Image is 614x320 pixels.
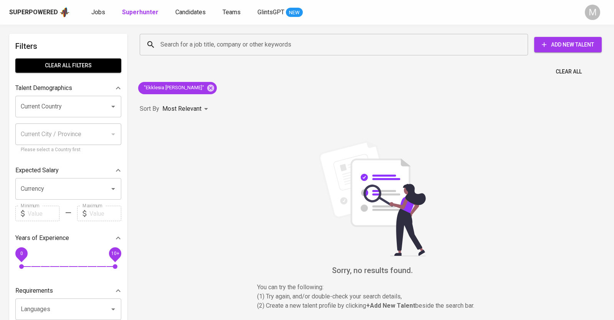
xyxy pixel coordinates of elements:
[175,8,206,16] span: Candidates
[21,146,116,154] p: Please select a Country first
[15,40,121,52] h6: Filters
[223,8,241,16] span: Teams
[111,251,119,256] span: 10+
[556,67,582,77] span: Clear All
[15,286,53,295] p: Requirements
[15,233,69,243] p: Years of Experience
[162,104,201,113] p: Most Relevant
[140,104,159,113] p: Sort By
[223,8,242,17] a: Teams
[108,304,119,315] button: Open
[15,283,121,298] div: Requirements
[257,283,487,292] p: You can try the following :
[108,183,119,194] button: Open
[89,206,121,221] input: Value
[315,141,430,256] img: file_searching.svg
[257,292,487,301] p: (1) Try again, and/or double-check your search details,
[91,8,105,16] span: Jobs
[257,8,284,16] span: GlintsGPT
[257,301,487,310] p: (2) Create a new talent profile by clicking beside the search bar.
[9,8,58,17] div: Superpowered
[138,84,209,92] span: "Ekklesia [PERSON_NAME]"
[9,7,70,18] a: Superpoweredapp logo
[140,264,605,277] h6: Sorry, no results found.
[257,8,303,17] a: GlintsGPT NEW
[585,5,600,20] div: M
[28,206,59,221] input: Value
[15,230,121,246] div: Years of Experience
[553,65,585,79] button: Clear All
[15,163,121,178] div: Expected Salary
[162,102,211,116] div: Most Relevant
[15,83,72,93] p: Talent Demographics
[59,7,70,18] img: app logo
[91,8,107,17] a: Jobs
[15,166,59,175] p: Expected Salary
[366,302,415,309] b: + Add New Talent
[15,80,121,96] div: Talent Demographics
[286,9,303,17] span: NEW
[122,8,160,17] a: Superhunter
[540,40,596,50] span: Add New Talent
[138,82,217,94] div: "Ekklesia [PERSON_NAME]"
[534,37,602,52] button: Add New Talent
[122,8,158,16] b: Superhunter
[15,58,121,73] button: Clear All filters
[108,101,119,112] button: Open
[20,251,23,256] span: 0
[175,8,207,17] a: Candidates
[21,61,115,70] span: Clear All filters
